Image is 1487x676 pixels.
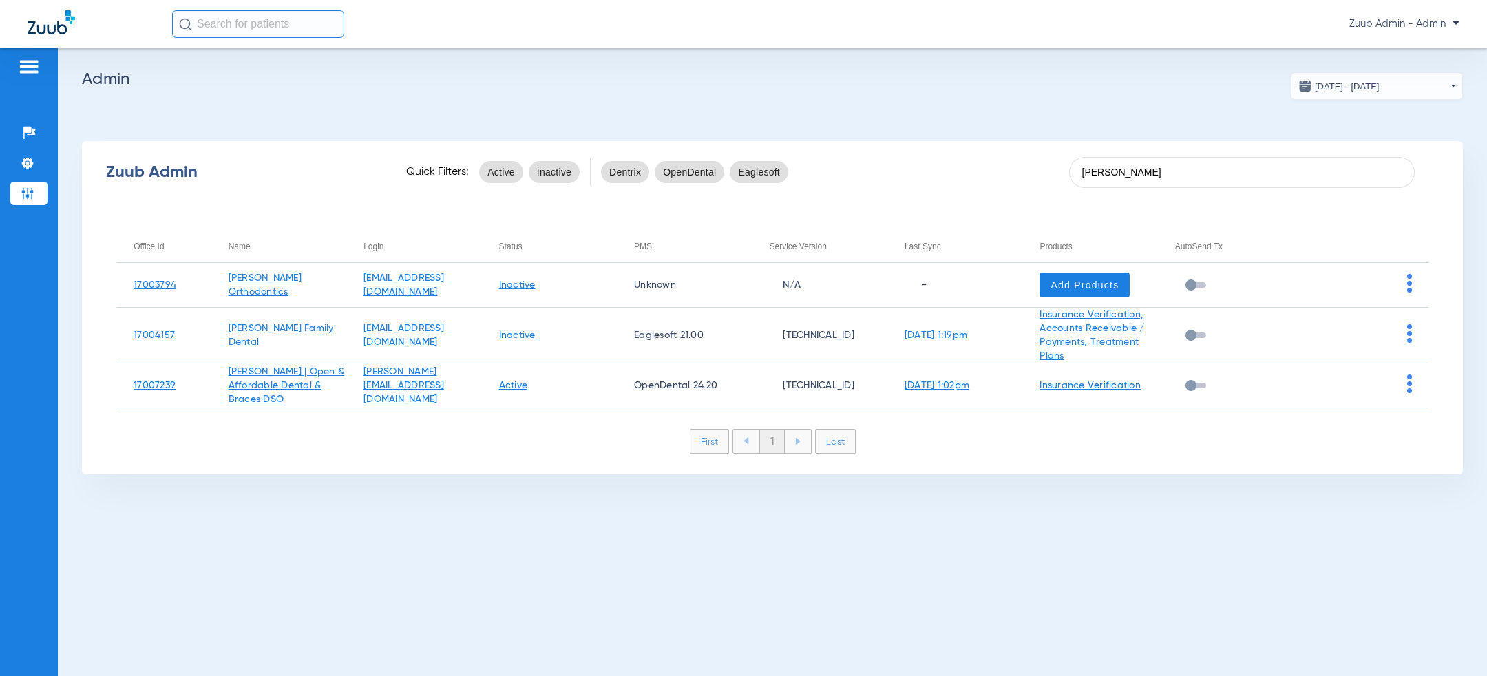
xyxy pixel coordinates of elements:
a: [DATE] 1:02pm [905,381,969,390]
div: Login [363,239,481,254]
td: [TECHNICAL_ID] [752,308,887,363]
img: group-dot-blue.svg [1407,274,1412,293]
li: Last [815,429,856,454]
a: [EMAIL_ADDRESS][DOMAIN_NAME] [363,273,444,297]
td: [TECHNICAL_ID] [752,363,887,408]
a: 17003794 [134,280,176,290]
a: Inactive [499,330,536,340]
img: Zuub Logo [28,10,75,34]
h2: Admin [82,72,1463,86]
span: Quick Filters: [406,165,469,179]
li: 1 [759,430,785,453]
div: Login [363,239,383,254]
li: First [690,429,729,454]
div: Status [499,239,617,254]
td: Unknown [617,263,752,308]
div: Zuub Admin [106,165,382,179]
input: Search for patients [172,10,344,38]
span: - [905,280,927,290]
td: Eaglesoft 21.00 [617,308,752,363]
div: PMS [634,239,752,254]
a: [EMAIL_ADDRESS][DOMAIN_NAME] [363,324,444,347]
div: Name [229,239,251,254]
a: 17007239 [134,381,176,390]
mat-chip-listbox: status-filters [479,158,580,186]
div: Last Sync [905,239,941,254]
span: Dentrix [609,165,641,179]
button: [DATE] - [DATE] [1291,72,1463,100]
a: Active [499,381,528,390]
div: Service Version [769,239,887,254]
div: Office Id [134,239,211,254]
a: [PERSON_NAME][EMAIL_ADDRESS][DOMAIN_NAME] [363,367,444,404]
div: Office Id [134,239,164,254]
a: [DATE] 1:19pm [905,330,967,340]
td: OpenDental 24.20 [617,363,752,408]
a: Insurance Verification [1040,381,1141,390]
mat-chip-listbox: pms-filters [601,158,788,186]
span: Inactive [537,165,571,179]
input: SEARCH office ID, email, name [1069,157,1415,188]
div: Name [229,239,346,254]
img: Search Icon [179,18,191,30]
img: arrow-left-blue.svg [743,437,749,445]
img: group-dot-blue.svg [1407,324,1412,343]
a: [PERSON_NAME] | Open & Affordable Dental & Braces DSO [229,367,345,404]
span: Eaglesoft [738,165,780,179]
div: AutoSend Tx [1175,239,1293,254]
div: Products [1040,239,1072,254]
div: Last Sync [905,239,1022,254]
img: date.svg [1298,79,1312,93]
div: AutoSend Tx [1175,239,1223,254]
a: [PERSON_NAME] Family Dental [229,324,334,347]
div: Products [1040,239,1157,254]
img: arrow-right-blue.svg [795,438,801,445]
div: Service Version [769,239,826,254]
span: Zuub Admin - Admin [1349,17,1459,31]
span: OpenDental [663,165,716,179]
a: 17004157 [134,330,175,340]
a: Insurance Verification, Accounts Receivable / Payments, Treatment Plans [1040,310,1144,361]
div: Status [499,239,523,254]
span: Active [487,165,515,179]
img: group-dot-blue.svg [1407,374,1412,393]
img: hamburger-icon [18,59,40,75]
a: Inactive [499,280,536,290]
div: PMS [634,239,652,254]
td: N/A [752,263,887,308]
span: Add Products [1051,278,1119,292]
button: Add Products [1040,273,1130,297]
a: [PERSON_NAME] Orthodontics [229,273,302,297]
